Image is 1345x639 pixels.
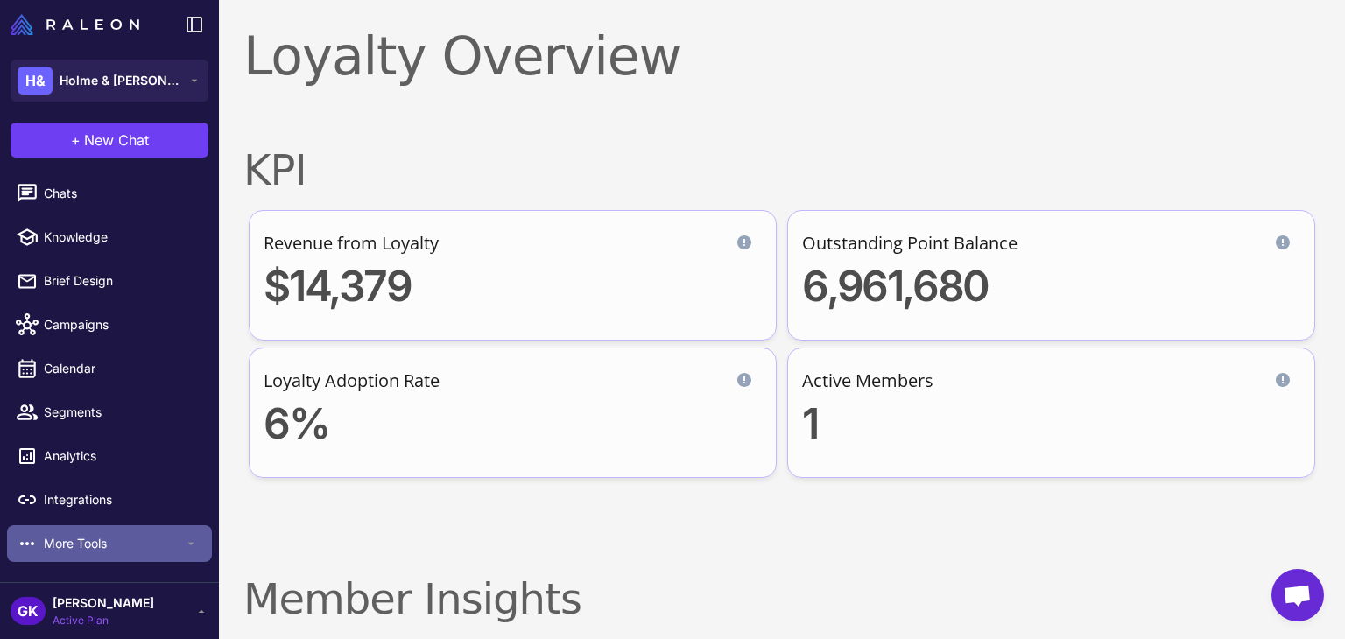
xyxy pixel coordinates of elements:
span: Integrations [44,490,198,509]
button: +New Chat [11,123,208,158]
span: Holme & [PERSON_NAME] [60,71,182,90]
a: Calendar [7,350,212,387]
h2: KPI [243,144,1320,196]
span: 6,961,680 [802,260,988,312]
a: Campaigns [7,306,212,343]
img: Raleon Logo [11,14,139,35]
span: Brief Design [44,271,198,291]
a: Chats [7,175,212,212]
span: Chats [44,184,198,203]
a: Integrations [7,481,212,518]
span: 1 [802,397,818,449]
div: H& [18,67,53,95]
a: Knowledge [7,219,212,256]
span: Active Plan [53,613,154,628]
div: Outstanding Point Balance [802,231,1018,255]
div: GK [11,597,46,625]
div: Active Members [802,369,933,392]
button: H&Holme & [PERSON_NAME] [11,60,208,102]
a: Analytics [7,438,212,474]
span: + [71,130,81,151]
div: Revenue from Loyalty [264,231,439,255]
a: Brief Design [7,263,212,299]
span: Segments [44,403,198,422]
span: More Tools [44,534,184,553]
h1: Loyalty Overview [243,25,1320,88]
a: Segments [7,394,212,431]
span: Campaigns [44,315,198,334]
a: Raleon Logo [11,14,146,35]
span: New Chat [84,130,149,151]
span: 6% [264,397,328,449]
span: Knowledge [44,228,198,247]
span: Calendar [44,359,198,378]
h2: Member Insights [243,572,1320,625]
div: Open chat [1271,569,1324,621]
span: [PERSON_NAME] [53,593,154,613]
span: Analytics [44,446,198,466]
span: $14,379 [264,260,411,312]
div: Loyalty Adoption Rate [264,369,440,392]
